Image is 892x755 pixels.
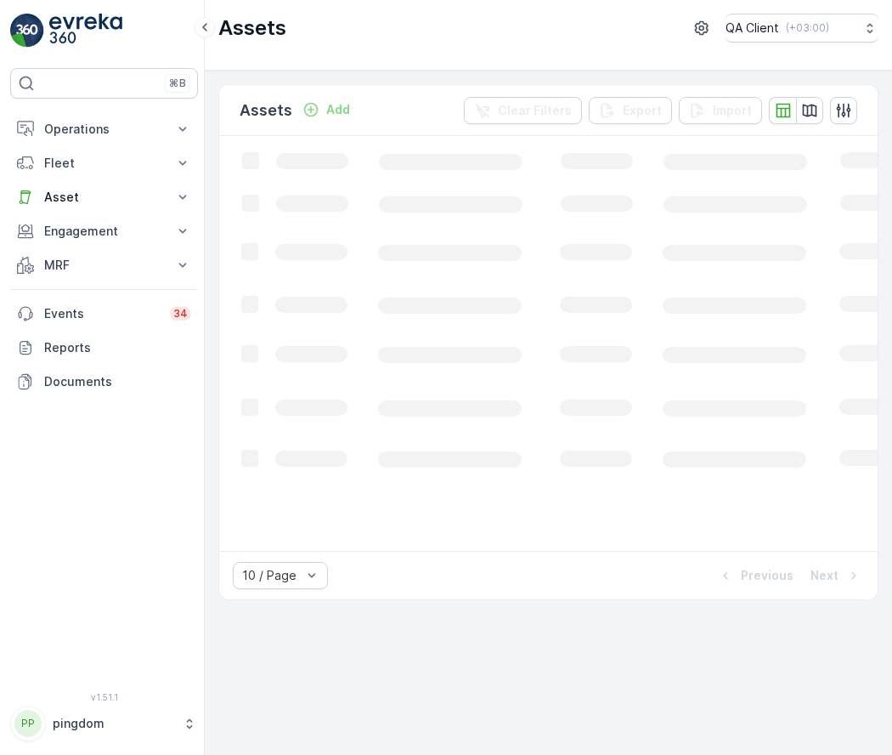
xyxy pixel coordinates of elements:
[623,102,662,119] p: Export
[10,214,198,248] button: Engagement
[498,102,572,119] p: Clear Filters
[589,97,672,124] button: Export
[725,14,878,43] button: QA Client(+03:00)
[725,20,779,37] p: QA Client
[10,706,198,741] button: PPpingdom
[169,77,186,90] p: ⌘B
[10,365,198,399] a: Documents
[10,180,198,214] button: Asset
[10,248,198,282] button: MRF
[326,101,350,118] p: Add
[810,567,838,584] p: Next
[10,297,198,331] a: Events34
[464,97,582,124] button: Clear Filters
[715,565,795,586] button: Previous
[44,121,164,138] p: Operations
[53,715,174,732] p: pingdom
[49,14,122,48] img: logo_light-DOdMpM7g.png
[240,99,292,122] p: Assets
[44,339,191,356] p: Reports
[809,565,864,586] button: Next
[44,155,164,172] p: Fleet
[741,567,793,584] p: Previous
[10,692,198,702] span: v 1.51.1
[44,373,191,390] p: Documents
[44,305,160,322] p: Events
[10,146,198,180] button: Fleet
[44,189,164,206] p: Asset
[14,710,42,737] div: PP
[713,102,752,119] p: Import
[296,99,357,120] button: Add
[10,14,44,48] img: logo
[10,331,198,365] a: Reports
[173,307,188,321] p: 34
[44,257,164,274] p: MRF
[218,14,286,42] p: Assets
[10,112,198,146] button: Operations
[679,97,762,124] button: Import
[44,223,164,240] p: Engagement
[786,21,829,35] p: ( +03:00 )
